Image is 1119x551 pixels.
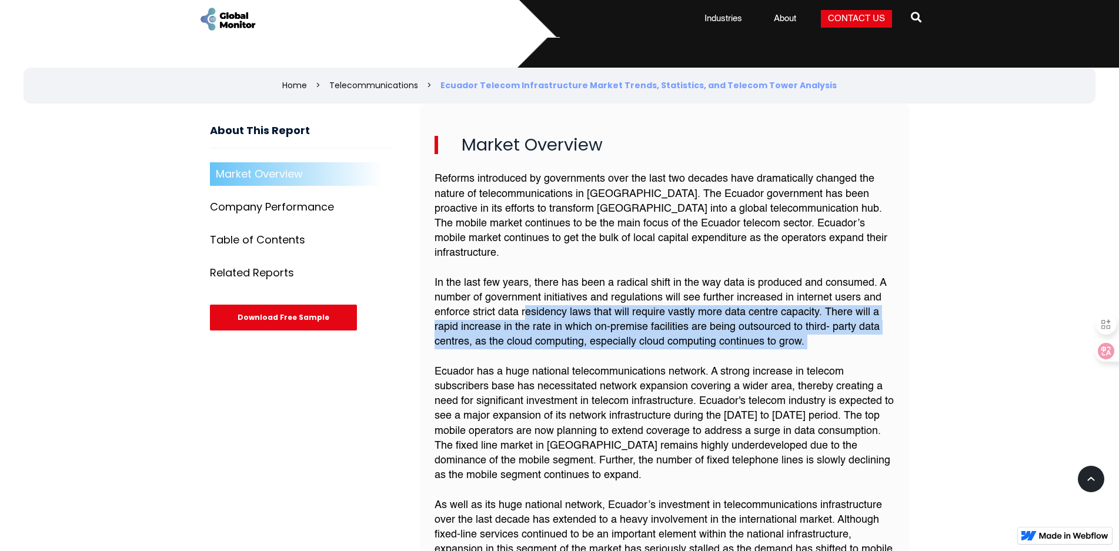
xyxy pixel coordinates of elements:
[216,168,303,180] div: Market Overview
[1039,532,1108,539] img: Made in Webflow
[210,261,392,285] a: Related Reports
[210,201,334,213] div: Company Performance
[440,79,837,91] div: Ecuador Telecom Infrastructure Market Trends, Statistics, and Telecom Tower Analysis
[210,267,294,279] div: Related Reports
[282,79,307,91] a: Home
[316,79,320,91] div: >
[329,79,418,91] a: Telecommunications
[427,79,432,91] div: >
[198,6,257,32] a: home
[435,136,895,155] h2: Market Overview
[210,228,392,252] a: Table of Contents
[767,13,803,25] a: About
[210,305,357,330] div: Download Free Sample
[210,195,392,219] a: Company Performance
[210,162,392,186] a: Market Overview
[210,234,305,246] div: Table of Contents
[210,125,392,149] h3: About This Report
[821,10,892,28] a: Contact Us
[911,9,921,25] span: 
[911,7,921,31] a: 
[697,13,749,25] a: Industries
